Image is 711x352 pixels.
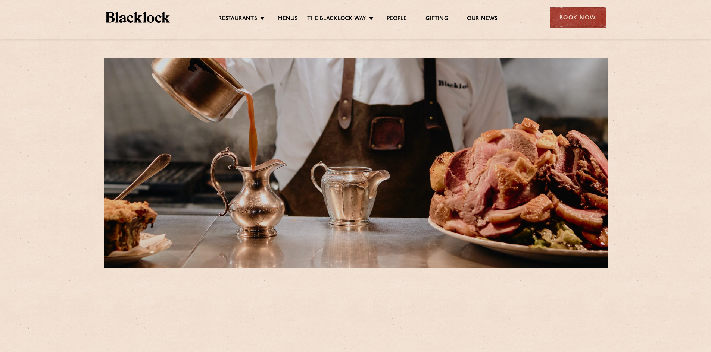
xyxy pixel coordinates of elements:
[106,12,170,23] img: BL_Textured_Logo-footer-cropped.svg
[218,15,257,23] a: Restaurants
[467,15,498,23] a: Our News
[425,15,448,23] a: Gifting
[278,15,298,23] a: Menus
[387,15,407,23] a: People
[307,15,366,23] a: The Blacklock Way
[550,7,606,28] div: Book Now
